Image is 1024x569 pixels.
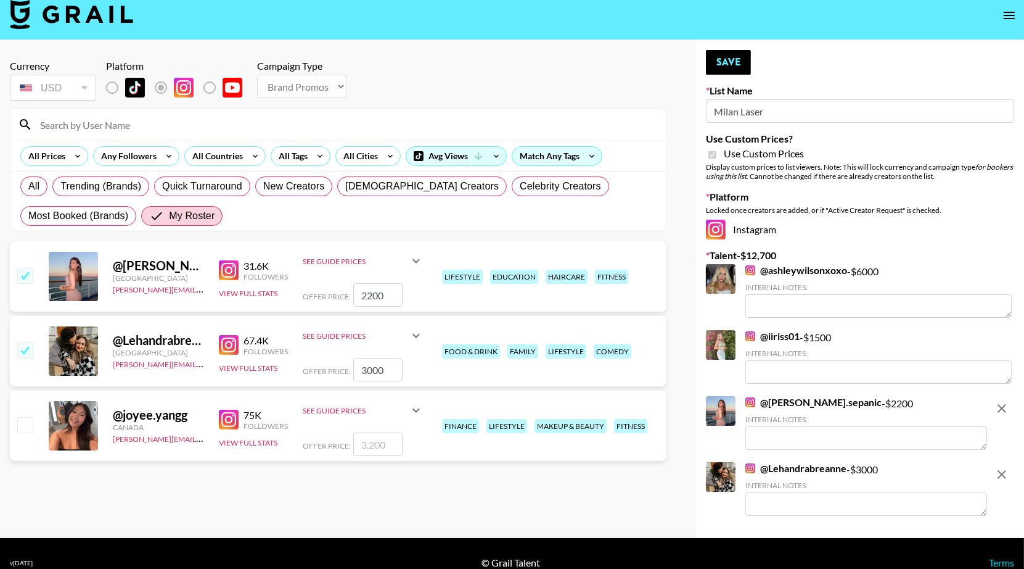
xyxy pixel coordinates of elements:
div: finance [442,419,479,433]
img: Instagram [219,260,239,280]
div: food & drink [442,344,500,359]
div: All Prices [21,147,68,165]
span: New Creators [263,179,325,194]
em: for bookers using this list [706,162,1014,181]
a: @Lehandrabreanne [745,462,846,475]
a: [PERSON_NAME][EMAIL_ADDRESS][PERSON_NAME][DOMAIN_NAME] [113,357,354,369]
button: View Full Stats [219,363,277,373]
img: Instagram [745,331,755,341]
div: @ [PERSON_NAME].sepanic [113,258,204,273]
label: Use Custom Prices? [706,133,1014,145]
div: - $ 1500 [745,330,1012,384]
a: @ashleywilsonxoxo [745,264,847,276]
div: USD [12,77,94,99]
div: Avg Views [406,147,506,165]
button: View Full Stats [219,289,277,298]
div: family [507,344,538,359]
img: Instagram [174,78,194,98]
input: Search by User Name [33,115,658,135]
div: See Guide Prices [303,396,424,425]
input: 2,200 [353,283,403,307]
span: Trending (Brands) [60,179,141,194]
div: Followers [244,347,288,356]
div: Locked once creators are added, or if "Active Creator Request" is checked. [706,206,1014,215]
div: See Guide Prices [303,257,409,266]
div: - $ 2200 [745,396,987,450]
div: makeup & beauty [535,419,607,433]
span: Offer Price: [303,367,351,376]
div: [GEOGRAPHIC_DATA] [113,273,204,283]
div: Followers [244,422,288,431]
div: haircare [546,270,588,284]
a: @[PERSON_NAME].sepanic [745,396,882,409]
div: Internal Notes: [745,283,1012,292]
img: Instagram [706,220,726,239]
div: Campaign Type [257,60,346,72]
div: 31.6K [244,260,288,272]
div: All Tags [271,147,310,165]
a: Terms [989,557,1014,568]
div: Platform [106,60,252,72]
div: [GEOGRAPHIC_DATA] [113,348,204,357]
button: remove [989,462,1014,487]
div: lifestyle [486,419,527,433]
div: Display custom prices to list viewers. Note: This will lock currency and campaign type . Cannot b... [706,162,1014,181]
div: @ joyee.yangg [113,407,204,423]
span: Offer Price: [303,441,351,451]
span: Offer Price: [303,292,351,301]
div: Any Followers [94,147,159,165]
a: @iiriss01 [745,330,800,343]
button: open drawer [997,3,1022,28]
div: Canada [113,423,204,432]
div: See Guide Prices [303,246,424,276]
img: Instagram [219,410,239,430]
div: See Guide Prices [303,321,424,351]
span: Celebrity Creators [520,179,601,194]
label: Talent - $ 12,700 [706,249,1014,262]
div: Instagram [706,220,1014,239]
div: Followers [244,272,288,281]
button: remove [989,396,1014,421]
img: Instagram [219,335,239,355]
button: Save [706,50,751,75]
div: See Guide Prices [303,331,409,341]
div: lifestyle [442,270,483,284]
span: Most Booked (Brands) [28,209,128,223]
span: My Roster [169,209,215,223]
div: fitness [614,419,647,433]
span: Quick Turnaround [162,179,242,194]
img: YouTube [223,78,242,98]
div: Internal Notes: [745,415,987,424]
input: 3,200 [353,433,403,456]
img: Instagram [745,463,755,473]
div: Internal Notes: [745,349,1012,358]
div: 75K [244,409,288,422]
button: View Full Stats [219,438,277,447]
span: All [28,179,39,194]
input: 3,000 [353,358,403,381]
div: - $ 6000 [745,264,1012,318]
div: education [490,270,538,284]
div: @ Lehandrabreanne [113,333,204,348]
div: See Guide Prices [303,406,409,415]
div: List locked to Instagram. [106,75,252,101]
img: TikTok [125,78,145,98]
div: Currency is locked to USD [10,72,96,103]
span: Use Custom Prices [724,147,804,160]
div: 67.4K [244,334,288,347]
div: comedy [594,344,631,359]
span: [DEMOGRAPHIC_DATA] Creators [345,179,499,194]
img: Instagram [745,265,755,275]
div: Match Any Tags [512,147,602,165]
div: lifestyle [546,344,586,359]
div: Internal Notes: [745,481,987,490]
div: © Grail Talent [481,557,540,569]
label: Platform [706,191,1014,203]
div: fitness [595,270,628,284]
label: List Name [706,85,1014,97]
div: - $ 3000 [745,462,987,516]
a: [PERSON_NAME][EMAIL_ADDRESS][PERSON_NAME][DOMAIN_NAME] [113,432,354,444]
div: Currency [10,60,96,72]
div: v [DATE] [10,559,33,567]
img: Instagram [745,397,755,407]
